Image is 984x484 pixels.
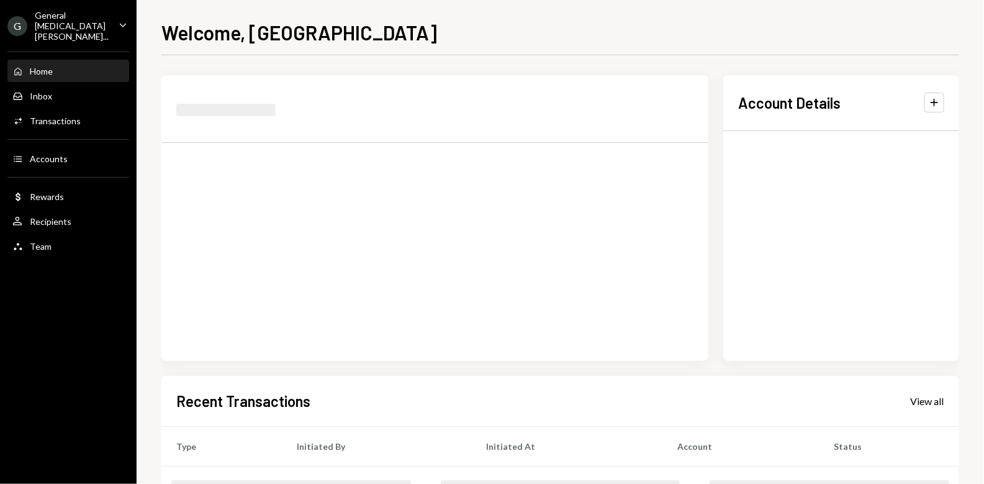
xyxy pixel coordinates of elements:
[7,16,27,36] div: G
[30,241,52,252] div: Team
[7,84,129,107] a: Inbox
[7,147,129,170] a: Accounts
[30,216,71,227] div: Recipients
[30,191,64,202] div: Rewards
[30,116,81,126] div: Transactions
[30,153,68,164] div: Accounts
[30,66,53,76] div: Home
[7,235,129,257] a: Team
[911,395,944,408] div: View all
[161,426,282,466] th: Type
[7,185,129,208] a: Rewards
[30,91,52,101] div: Inbox
[161,20,437,45] h1: Welcome, [GEOGRAPHIC_DATA]
[911,394,944,408] a: View all
[662,426,819,466] th: Account
[35,10,109,42] div: General [MEDICAL_DATA][PERSON_NAME]...
[282,426,471,466] th: Initiated By
[7,210,129,232] a: Recipients
[738,93,841,113] h2: Account Details
[7,60,129,82] a: Home
[176,391,310,411] h2: Recent Transactions
[819,426,959,466] th: Status
[7,109,129,132] a: Transactions
[471,426,662,466] th: Initiated At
